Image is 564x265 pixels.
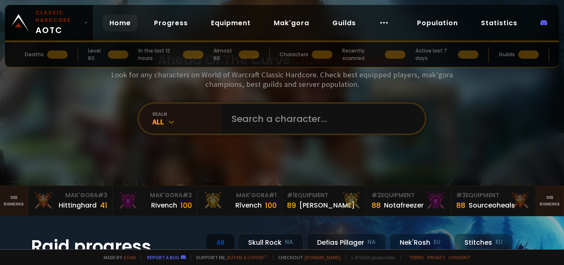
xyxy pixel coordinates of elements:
[238,234,303,251] div: Skull Rock
[36,9,81,36] span: AOTC
[202,191,277,200] div: Mak'Gora
[372,191,446,200] div: Equipment
[123,254,136,260] a: a fan
[269,191,277,199] span: # 1
[282,186,367,216] a: #1Equipment89[PERSON_NAME]
[99,254,136,260] span: Made by
[191,254,268,260] span: Support me,
[367,238,376,246] small: NA
[410,14,464,31] a: Population
[227,104,415,134] input: Search a character...
[495,238,502,246] small: EU
[273,254,341,260] span: Checkout
[367,186,451,216] a: #2Equipment88Notafreezer
[197,186,282,216] a: Mak'Gora#1Rîvench100
[456,191,531,200] div: Equipment
[384,200,424,210] div: Notafreezer
[434,238,441,246] small: EU
[206,234,235,251] div: All
[346,254,395,260] span: v. d752d5 - production
[389,234,451,251] div: Nek'Rosh
[100,200,107,211] div: 41
[451,186,536,216] a: #3Equipment88Sourceoheals
[227,254,268,260] a: Buy me a coffee
[285,238,293,246] small: NA
[235,200,262,210] div: Rîvench
[147,14,194,31] a: Progress
[152,111,222,117] div: realm
[33,191,107,200] div: Mak'Gora
[299,200,355,210] div: [PERSON_NAME]
[265,200,277,211] div: 100
[409,254,424,260] a: Terms
[138,47,179,62] div: In the last 12 hours
[372,200,381,211] div: 88
[5,5,93,41] a: Classic HardcoreAOTC
[180,200,192,211] div: 100
[182,191,192,199] span: # 2
[204,14,257,31] a: Equipment
[267,14,316,31] a: Mak'gora
[36,9,81,24] small: Classic Hardcore
[147,254,179,260] a: Report a bug
[25,51,44,58] div: Deaths
[31,234,196,260] h1: Raid progress
[415,47,455,62] div: Active last 7 days
[456,191,466,199] span: # 3
[448,254,470,260] a: Consent
[287,191,295,199] span: # 1
[305,254,341,260] a: [DOMAIN_NAME]
[326,14,363,31] a: Guilds
[287,200,296,211] div: 89
[213,47,235,62] div: Almost 60
[307,234,386,251] div: Defias Pillager
[280,51,308,58] div: Characters
[372,191,381,199] span: # 2
[427,254,445,260] a: Privacy
[88,47,104,62] div: Level 60
[113,186,197,216] a: Mak'Gora#2Rivench100
[28,186,113,216] a: Mak'Gora#3Hittinghard41
[108,70,456,89] h3: Look for any characters on World of Warcraft Classic Hardcore. Check best equipped players, mak'g...
[499,51,515,58] div: Guilds
[474,14,524,31] a: Statistics
[98,191,107,199] span: # 3
[536,186,564,216] a: Seeranking
[152,117,222,127] div: All
[456,200,465,211] div: 88
[151,200,177,210] div: Rivench
[469,200,515,210] div: Sourceoheals
[342,47,382,62] div: Recently scanned
[103,14,137,31] a: Home
[287,191,361,200] div: Equipment
[59,200,97,210] div: Hittinghard
[118,191,192,200] div: Mak'Gora
[454,234,513,251] div: Stitches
